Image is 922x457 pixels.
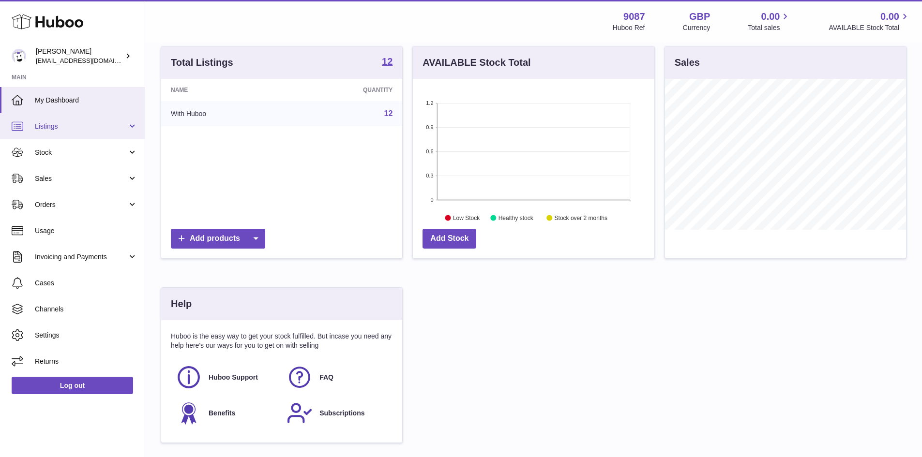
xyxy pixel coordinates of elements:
[287,400,388,426] a: Subscriptions
[423,56,530,69] h3: AVAILABLE Stock Total
[423,229,476,249] a: Add Stock
[161,101,288,126] td: With Huboo
[683,23,710,32] div: Currency
[176,400,277,426] a: Benefits
[171,229,265,249] a: Add products
[35,174,127,183] span: Sales
[880,10,899,23] span: 0.00
[35,122,127,131] span: Listings
[171,56,233,69] h3: Total Listings
[35,148,127,157] span: Stock
[36,47,123,65] div: [PERSON_NAME]
[35,200,127,209] span: Orders
[35,305,137,314] span: Channels
[426,173,434,178] text: 0.3
[623,10,645,23] strong: 9087
[319,409,364,418] span: Subscriptions
[384,109,393,118] a: 12
[36,57,142,64] span: [EMAIL_ADDRESS][DOMAIN_NAME]
[431,197,434,203] text: 0
[171,332,393,350] p: Huboo is the easy way to get your stock fulfilled. But incase you need any help here's our ways f...
[35,279,137,288] span: Cases
[35,357,137,366] span: Returns
[829,10,910,32] a: 0.00 AVAILABLE Stock Total
[209,373,258,382] span: Huboo Support
[171,297,192,310] h3: Help
[382,57,393,68] a: 12
[453,214,480,221] text: Low Stock
[35,252,127,262] span: Invoicing and Payments
[748,23,791,32] span: Total sales
[161,79,288,101] th: Name
[35,331,137,340] span: Settings
[35,226,137,236] span: Usage
[426,100,434,106] text: 1.2
[209,409,235,418] span: Benefits
[555,214,607,221] text: Stock over 2 months
[613,23,645,32] div: Huboo Ref
[287,364,388,390] a: FAQ
[426,124,434,130] text: 0.9
[12,377,133,394] a: Log out
[829,23,910,32] span: AVAILABLE Stock Total
[748,10,791,32] a: 0.00 Total sales
[761,10,780,23] span: 0.00
[35,96,137,105] span: My Dashboard
[12,49,26,63] img: internalAdmin-9087@internal.huboo.com
[288,79,402,101] th: Quantity
[675,56,700,69] h3: Sales
[382,57,393,66] strong: 12
[176,364,277,390] a: Huboo Support
[689,10,710,23] strong: GBP
[319,373,333,382] span: FAQ
[426,148,434,154] text: 0.6
[499,214,534,221] text: Healthy stock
